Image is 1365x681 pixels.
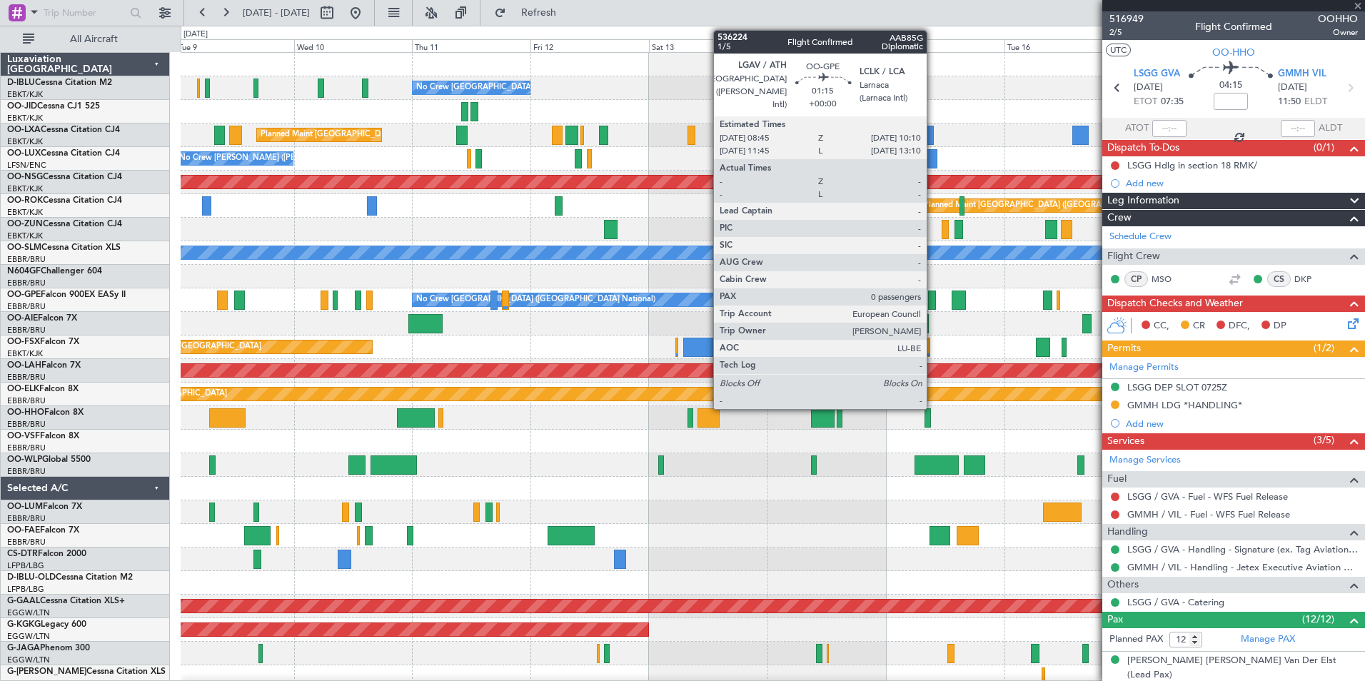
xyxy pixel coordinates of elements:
a: LSGG / GVA - Handling - Signature (ex. Tag Aviation) LSGG / GVA [1127,543,1358,555]
a: G-GAALCessna Citation XLS+ [7,597,125,605]
span: OO-SLM [7,243,41,252]
a: EGGW/LTN [7,607,50,618]
div: Sun 14 [767,39,886,52]
span: OO-ROK [7,196,43,205]
div: Thu 11 [412,39,530,52]
div: GMMH LDG *HANDLING* [1127,399,1242,411]
div: No Crew [GEOGRAPHIC_DATA] ([GEOGRAPHIC_DATA] National) [416,77,655,99]
span: Dispatch Checks and Weather [1107,296,1243,312]
span: OO-JID [7,102,37,111]
a: EBBR/BRU [7,537,46,548]
span: DFC, [1229,319,1250,333]
span: 516949 [1109,11,1144,26]
a: LFPB/LBG [7,584,44,595]
a: EBBR/BRU [7,254,46,265]
a: EBKT/KJK [7,231,43,241]
a: OO-SLMCessna Citation XLS [7,243,121,252]
a: EBKT/KJK [7,207,43,218]
div: Flight Confirmed [1195,19,1272,34]
span: OO-FSX [7,338,40,346]
a: OO-ZUNCessna Citation CJ4 [7,220,122,228]
div: Add new [1126,177,1358,189]
div: Fri 12 [530,39,649,52]
div: [DATE] [183,29,208,41]
span: N604GF [7,267,41,276]
span: OO-WLP [7,455,42,464]
a: OO-ROKCessna Citation CJ4 [7,196,122,205]
span: Handling [1107,524,1148,540]
span: CS-DTR [7,550,38,558]
span: (3/5) [1314,433,1334,448]
a: OO-FSXFalcon 7X [7,338,79,346]
a: LSGG / GVA - Fuel - WFS Fuel Release [1127,490,1288,503]
span: DP [1274,319,1286,333]
a: Manage PAX [1241,632,1295,647]
a: EBBR/BRU [7,301,46,312]
a: EGGW/LTN [7,631,50,642]
span: (0/1) [1314,140,1334,155]
a: EBBR/BRU [7,325,46,336]
div: No Crew [PERSON_NAME] ([PERSON_NAME]) [179,148,351,169]
span: Flight Crew [1107,248,1160,265]
a: EBKT/KJK [7,348,43,359]
a: EBBR/BRU [7,278,46,288]
button: Refresh [488,1,573,24]
a: OO-LUMFalcon 7X [7,503,82,511]
span: G-GAAL [7,597,40,605]
span: [DATE] [1278,81,1307,95]
a: D-IBLUCessna Citation M2 [7,79,112,87]
span: 07:35 [1161,95,1184,109]
span: CR [1193,319,1205,333]
span: OO-LUX [7,149,41,158]
span: GMMH VIL [1278,67,1326,81]
a: N604GFChallenger 604 [7,267,102,276]
a: Schedule Crew [1109,230,1172,244]
a: OO-JIDCessna CJ1 525 [7,102,100,111]
div: Tue 16 [1004,39,1123,52]
span: OO-NSG [7,173,43,181]
a: EBBR/BRU [7,466,46,477]
div: Wed 10 [294,39,413,52]
span: OO-AIE [7,314,38,323]
a: G-KGKGLegacy 600 [7,620,86,629]
span: Owner [1318,26,1358,39]
a: EBKT/KJK [7,89,43,100]
a: EBKT/KJK [7,113,43,123]
span: OO-FAE [7,526,40,535]
span: D-IBLU [7,79,35,87]
a: EBBR/BRU [7,419,46,430]
a: OO-GPEFalcon 900EX EASy II [7,291,126,299]
span: OO-HHO [1212,45,1255,60]
div: CS [1267,271,1291,287]
a: Manage Services [1109,453,1181,468]
a: G-[PERSON_NAME]Cessna Citation XLS [7,667,166,676]
a: EBBR/BRU [7,513,46,524]
a: EBKT/KJK [7,136,43,147]
div: Planned Maint [GEOGRAPHIC_DATA] ([GEOGRAPHIC_DATA]) [924,195,1149,216]
span: ATOT [1125,121,1149,136]
button: All Aircraft [16,28,155,51]
span: Services [1107,433,1144,450]
div: CP [1124,271,1148,287]
a: OO-LAHFalcon 7X [7,361,81,370]
span: Permits [1107,340,1141,357]
span: OO-LAH [7,361,41,370]
span: ETOT [1134,95,1157,109]
span: G-[PERSON_NAME] [7,667,86,676]
a: LSGG / GVA - Catering [1127,596,1224,608]
a: MSO [1152,273,1184,286]
a: LFSN/ENC [7,160,46,171]
span: OOHHO [1318,11,1358,26]
span: G-JAGA [7,644,40,652]
a: GMMH / VIL - Handling - Jetex Executive Aviation GMMH / VIL [1127,561,1358,573]
a: D-IBLU-OLDCessna Citation M2 [7,573,133,582]
span: OO-LUM [7,503,43,511]
a: OO-AIEFalcon 7X [7,314,77,323]
span: ELDT [1304,95,1327,109]
a: EBBR/BRU [7,443,46,453]
div: LSGG DEP SLOT 0725Z [1127,381,1227,393]
a: OO-NSGCessna Citation CJ4 [7,173,122,181]
a: OO-VSFFalcon 8X [7,432,79,440]
a: GMMH / VIL - Fuel - WFS Fuel Release [1127,508,1290,520]
div: LSGG Hdlg in section 18 RMK/ [1127,159,1257,171]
